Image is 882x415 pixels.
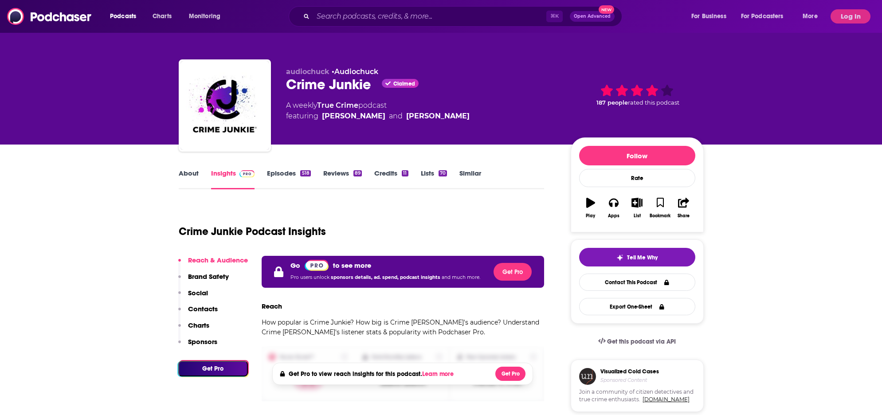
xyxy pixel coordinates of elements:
a: InsightsPodchaser Pro [211,169,255,189]
a: True Crime [317,101,358,110]
span: Claimed [393,82,415,86]
span: audiochuck [286,67,329,76]
img: Podchaser Pro [305,260,329,271]
button: open menu [183,9,232,23]
span: For Podcasters [741,10,784,23]
div: 89 [353,170,362,176]
input: Search podcasts, credits, & more... [313,9,546,23]
a: Credits11 [374,169,408,189]
div: Apps [608,213,619,219]
button: Contacts [178,305,218,321]
div: Search podcasts, credits, & more... [297,6,631,27]
img: Crime Junkie [180,61,269,150]
span: and [389,111,403,121]
span: Get this podcast via API [607,338,676,345]
button: Reach & Audience [178,256,248,272]
a: Similar [459,169,481,189]
p: Reach & Audience [188,256,248,264]
a: [PERSON_NAME] [322,111,385,121]
span: For Business [691,10,726,23]
a: Reviews89 [323,169,362,189]
h3: Reach [262,302,282,310]
span: 187 people [596,99,628,106]
div: Share [678,213,690,219]
button: Charts [178,321,209,337]
h3: Visualized Cold Cases [600,368,659,375]
img: coldCase.18b32719.png [579,368,596,385]
button: Play [579,192,602,224]
div: List [634,213,641,219]
span: Tell Me Why [627,254,658,261]
button: Apps [602,192,625,224]
span: • [332,67,378,76]
button: open menu [685,9,737,23]
a: Lists70 [421,169,447,189]
div: 70 [439,170,447,176]
span: More [803,10,818,23]
a: [DOMAIN_NAME] [643,396,690,403]
a: Episodes518 [267,169,310,189]
button: Share [672,192,695,224]
div: Play [586,213,595,219]
h4: Sponsored Content [600,377,659,383]
button: Get Pro [495,367,525,381]
h4: Get Pro to view reach insights for this podcast. [289,370,456,378]
span: rated this podcast [628,99,679,106]
a: Pro website [305,259,329,271]
span: Open Advanced [574,14,611,19]
span: Charts [153,10,172,23]
div: Rate [579,169,695,187]
div: 11 [402,170,408,176]
button: tell me why sparkleTell Me Why [579,248,695,266]
img: tell me why sparkle [616,254,623,261]
a: About [179,169,199,189]
h1: Crime Junkie Podcast Insights [179,225,326,238]
span: Join a community of citizen detectives and true crime enthusiasts. [579,388,695,403]
span: Podcasts [110,10,136,23]
button: Social [178,289,208,305]
button: Sponsors [178,337,217,354]
button: Bookmark [649,192,672,224]
div: A weekly podcast [286,100,470,121]
span: Monitoring [189,10,220,23]
p: Contacts [188,305,218,313]
button: open menu [796,9,829,23]
button: Get Pro [494,263,532,281]
a: [PERSON_NAME] [406,111,470,121]
p: Charts [188,321,209,329]
a: Contact This Podcast [579,274,695,291]
button: Follow [579,146,695,165]
p: How popular is Crime Junkie? How big is Crime [PERSON_NAME]'s audience? Understand Crime [PERSON_... [262,317,545,337]
p: Pro users unlock and much more. [290,271,480,284]
button: open menu [104,9,148,23]
img: Podchaser - Follow, Share and Rate Podcasts [7,8,92,25]
button: open menu [735,9,796,23]
span: ⌘ K [546,11,563,22]
img: Podchaser Pro [239,170,255,177]
button: Get Pro [178,361,248,376]
a: Get this podcast via API [591,331,683,352]
button: Learn more [422,371,456,378]
p: Social [188,289,208,297]
a: Charts [147,9,177,23]
p: Brand Safety [188,272,229,281]
div: 518 [300,170,310,176]
p: Sponsors [188,337,217,346]
div: Bookmark [650,213,670,219]
button: Log In [831,9,870,23]
span: featuring [286,111,470,121]
p: Go [290,261,300,270]
button: Export One-Sheet [579,298,695,315]
button: Brand Safety [178,272,229,289]
button: Open AdvancedNew [570,11,615,22]
div: 187 peoplerated this podcast [571,67,704,122]
button: List [625,192,648,224]
a: Audiochuck [334,67,378,76]
span: New [599,5,615,14]
p: to see more [333,261,371,270]
span: sponsors details, ad. spend, podcast insights [331,274,442,280]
